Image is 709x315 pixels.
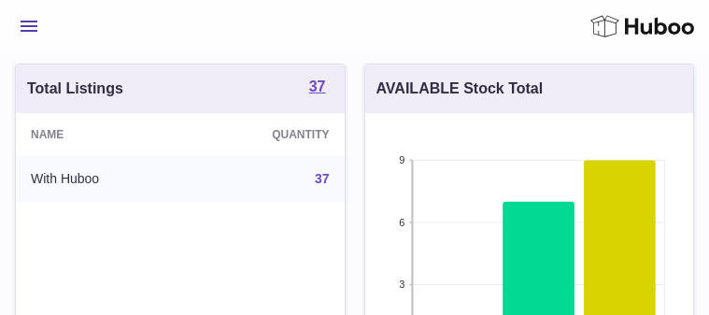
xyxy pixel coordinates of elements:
[399,154,404,165] text: 9
[399,216,404,227] text: 6
[399,279,404,290] text: 3
[309,79,326,94] strong: 37
[376,79,544,99] h3: AVAILABLE Stock Total
[16,113,190,156] th: Name
[27,79,123,99] h3: Total Listings
[16,156,190,202] td: With Huboo
[190,113,344,156] th: Quantity
[315,171,330,186] a: 37
[309,79,326,98] a: 37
